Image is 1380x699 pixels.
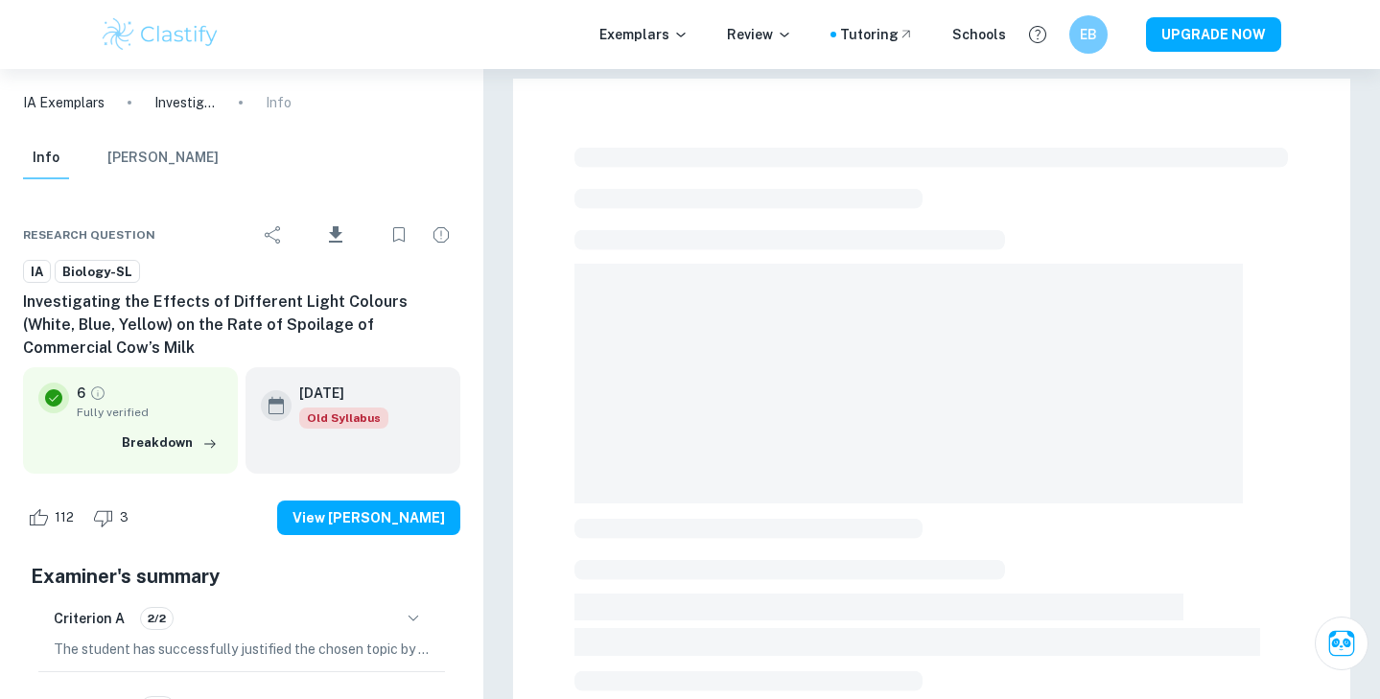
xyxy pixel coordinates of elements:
[254,216,292,254] div: Share
[24,263,50,282] span: IA
[299,408,388,429] span: Old Syllabus
[56,263,139,282] span: Biology-SL
[100,15,222,54] img: Clastify logo
[277,501,460,535] button: View [PERSON_NAME]
[23,502,84,533] div: Like
[107,137,219,179] button: [PERSON_NAME]
[23,260,51,284] a: IA
[54,639,430,660] p: The student has successfully justified the chosen topic by highlighting its global relevance, spe...
[55,260,140,284] a: Biology-SL
[117,429,222,457] button: Breakdown
[23,137,69,179] button: Info
[31,562,453,591] h5: Examiner's summary
[266,92,292,113] p: Info
[23,226,155,244] span: Research question
[299,408,388,429] div: Starting from the May 2025 session, the Biology IA requirements have changed. It's OK to refer to...
[840,24,914,45] a: Tutoring
[1315,617,1368,670] button: Ask Clai
[599,24,689,45] p: Exemplars
[54,608,125,629] h6: Criterion A
[109,508,139,527] span: 3
[727,24,792,45] p: Review
[23,92,105,113] a: IA Exemplars
[1069,15,1108,54] button: EB
[89,384,106,402] a: Grade fully verified
[1077,24,1099,45] h6: EB
[141,610,173,627] span: 2/2
[380,216,418,254] div: Bookmark
[1021,18,1054,51] button: Help and Feedback
[422,216,460,254] div: Report issue
[44,508,84,527] span: 112
[154,92,216,113] p: Investigating the Effects of Different Light Colours (White, Blue, Yellow) on the Rate of Spoilag...
[77,383,85,404] p: 6
[299,383,373,404] h6: [DATE]
[1146,17,1281,52] button: UPGRADE NOW
[952,24,1006,45] a: Schools
[77,404,222,421] span: Fully verified
[88,502,139,533] div: Dislike
[296,210,376,260] div: Download
[23,291,460,360] h6: Investigating the Effects of Different Light Colours (White, Blue, Yellow) on the Rate of Spoilag...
